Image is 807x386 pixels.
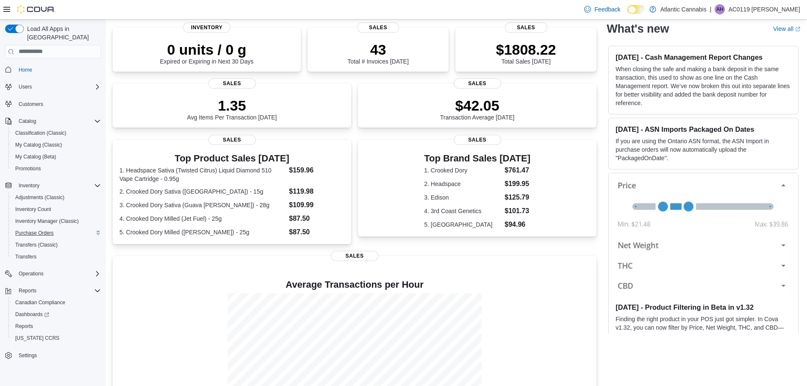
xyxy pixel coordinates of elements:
[15,299,65,306] span: Canadian Compliance
[119,280,590,290] h4: Average Transactions per Hour
[119,214,286,223] dt: 4. Crooked Dory Milled (Jet Fuel) - 25g
[12,164,44,174] a: Promotions
[627,5,645,14] input: Dark Mode
[8,203,104,215] button: Inventory Count
[15,82,35,92] button: Users
[12,128,101,138] span: Classification (Classic)
[17,5,55,14] img: Cova
[2,98,104,110] button: Customers
[15,194,64,201] span: Adjustments (Classic)
[15,116,39,126] button: Catalog
[19,83,32,90] span: Users
[8,308,104,320] a: Dashboards
[5,60,101,384] nav: Complex example
[15,82,101,92] span: Users
[8,297,104,308] button: Canadian Compliance
[728,4,800,14] p: AC0119 [PERSON_NAME]
[8,151,104,163] button: My Catalog (Beta)
[289,227,344,237] dd: $87.50
[2,64,104,76] button: Home
[660,4,707,14] p: Atlantic Cannabis
[616,137,791,162] p: If you are using the Ontario ASN format, the ASN Import in purchase orders will now automatically...
[12,152,60,162] a: My Catalog (Beta)
[2,115,104,127] button: Catalog
[424,220,501,229] dt: 5. [GEOGRAPHIC_DATA]
[12,140,101,150] span: My Catalog (Classic)
[12,140,66,150] a: My Catalog (Classic)
[19,287,36,294] span: Reports
[773,25,800,32] a: View allExternal link
[15,99,47,109] a: Customers
[716,4,724,14] span: AH
[15,311,49,318] span: Dashboards
[2,349,104,361] button: Settings
[19,270,44,277] span: Operations
[15,165,41,172] span: Promotions
[8,227,104,239] button: Purchase Orders
[15,286,101,296] span: Reports
[505,179,530,189] dd: $199.95
[2,81,104,93] button: Users
[8,139,104,151] button: My Catalog (Classic)
[289,186,344,197] dd: $119.98
[2,268,104,280] button: Operations
[208,135,256,145] span: Sales
[496,41,556,65] div: Total Sales [DATE]
[19,118,36,125] span: Catalog
[12,309,53,319] a: Dashboards
[160,41,254,65] div: Expired or Expiring in Next 30 Days
[12,309,101,319] span: Dashboards
[424,207,501,215] dt: 4. 3rd Coast Genetics
[616,65,791,107] p: When closing the safe and making a bank deposit in the same transaction, this used to show as one...
[289,214,344,224] dd: $87.50
[795,27,800,32] svg: External link
[15,218,79,225] span: Inventory Manager (Classic)
[616,303,791,311] h3: [DATE] - Product Filtering in Beta in v1.32
[15,242,58,248] span: Transfers (Classic)
[440,97,515,114] p: $42.05
[12,204,101,214] span: Inventory Count
[12,240,61,250] a: Transfers (Classic)
[715,4,725,14] div: AC0119 Hookey Dominique
[8,251,104,263] button: Transfers
[15,323,33,330] span: Reports
[581,1,624,18] a: Feedback
[12,228,57,238] a: Purchase Orders
[8,239,104,251] button: Transfers (Classic)
[424,153,530,164] h3: Top Brand Sales [DATE]
[289,165,344,175] dd: $159.96
[12,228,101,238] span: Purchase Orders
[505,206,530,216] dd: $101.73
[15,253,36,260] span: Transfers
[710,4,712,14] p: |
[424,193,501,202] dt: 3. Edison
[15,64,101,75] span: Home
[12,152,101,162] span: My Catalog (Beta)
[12,192,101,203] span: Adjustments (Classic)
[505,165,530,175] dd: $761.47
[15,230,54,236] span: Purchase Orders
[8,215,104,227] button: Inventory Manager (Classic)
[15,350,101,361] span: Settings
[289,200,344,210] dd: $109.99
[454,135,501,145] span: Sales
[12,128,70,138] a: Classification (Classic)
[187,97,277,114] p: 1.35
[15,286,40,296] button: Reports
[12,216,82,226] a: Inventory Manager (Classic)
[183,22,230,33] span: Inventory
[2,180,104,192] button: Inventory
[347,41,408,65] div: Total # Invoices [DATE]
[15,350,40,361] a: Settings
[12,216,101,226] span: Inventory Manager (Classic)
[8,127,104,139] button: Classification (Classic)
[119,153,344,164] h3: Top Product Sales [DATE]
[119,166,286,183] dt: 1. Headspace Sativa (Twisted Citrus) Liquid Diamond 510 Vape Cartridge - 0.95g
[440,97,515,121] div: Transaction Average [DATE]
[15,269,47,279] button: Operations
[15,335,59,342] span: [US_STATE] CCRS
[616,315,791,357] p: Finding the right product in your POS just got simpler. In Cova v1.32, you can now filter by Pric...
[19,67,32,73] span: Home
[8,163,104,175] button: Promotions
